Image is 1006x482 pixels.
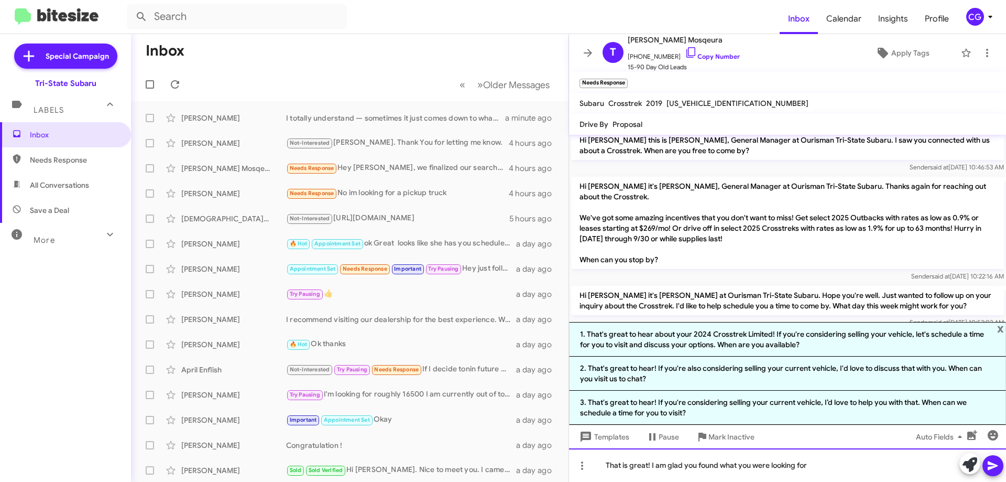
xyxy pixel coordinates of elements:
a: Special Campaign [14,44,117,69]
div: Hi [PERSON_NAME]. Nice to meet you. I came in [DATE] and worked with [PERSON_NAME]. I actually bo... [286,464,516,476]
span: [US_VEHICLE_IDENTIFICATION_NUMBER] [666,99,808,108]
span: Templates [577,427,629,446]
span: said at [932,272,950,280]
div: [PERSON_NAME] [181,465,286,476]
span: Sold [290,467,302,474]
span: Subaru [579,99,604,108]
div: I recommend visiting our dealership for the best experience. Would you like to schedule an appoin... [286,314,516,325]
span: Sold Verified [309,467,343,474]
div: [PERSON_NAME] [181,239,286,249]
div: 4 hours ago [509,188,560,199]
div: [PERSON_NAME] [181,339,286,350]
span: Appointment Set [324,416,370,423]
span: Sender [DATE] 10:22:16 AM [911,272,1004,280]
span: Not-Interested [290,215,330,222]
p: Hi [PERSON_NAME] it's [PERSON_NAME], General Manager at Ourisman Tri-State Subaru. Thanks again f... [571,177,1004,269]
div: [PERSON_NAME] [181,138,286,148]
span: Needs Response [30,155,119,165]
span: Needs Response [290,190,334,197]
small: Needs Response [579,79,628,88]
div: Congratulation ! [286,440,516,451]
a: Copy Number [685,52,740,60]
div: [PERSON_NAME] [181,188,286,199]
span: Appointment Set [314,240,360,247]
div: Hey [PERSON_NAME], we finalized our search for a vehicle with a 2024 Crosstrek limited from [GEOG... [286,162,509,174]
span: Sender [DATE] 10:46:53 AM [910,163,1004,171]
div: [PERSON_NAME] [181,415,286,425]
div: I'm looking for roughly 16500 I am currently out of town at a work event but when I come back I c... [286,389,516,401]
li: 1. That's great to hear about your 2024 Crosstrek Limited! If you're considering selling your veh... [569,322,1006,357]
span: Try Pausing [337,366,367,373]
div: a day ago [516,390,560,400]
div: a minute ago [505,113,560,123]
span: 2019 [646,99,662,108]
a: Calendar [818,4,870,34]
span: [PHONE_NUMBER] [628,46,740,62]
div: CG [966,8,984,26]
div: 👍 [286,288,516,300]
span: [PERSON_NAME] Mosqeura [628,34,740,46]
a: Inbox [780,4,818,34]
button: CG [957,8,994,26]
span: More [34,235,55,245]
span: » [477,78,483,91]
div: That is great! I am glad you found what you were looking for [569,448,1006,482]
div: a day ago [516,339,560,350]
a: Profile [916,4,957,34]
span: Needs Response [343,265,387,272]
span: « [460,78,465,91]
div: a day ago [516,264,560,274]
span: said at [930,318,948,326]
div: [PERSON_NAME]. Thank You for letting me know. [286,137,509,149]
span: Proposal [613,120,642,129]
a: Insights [870,4,916,34]
div: [PERSON_NAME] [181,264,286,274]
input: Search [127,4,347,29]
span: Try Pausing [290,391,320,398]
div: a day ago [516,289,560,299]
div: a day ago [516,465,560,476]
button: Pause [638,427,687,446]
div: [PERSON_NAME] [181,440,286,451]
div: [DEMOGRAPHIC_DATA][PERSON_NAME] [181,213,286,224]
span: x [997,322,1004,335]
span: Inbox [30,130,119,140]
div: ok Great looks like she has you schedule for [DATE] @10:00am [STREET_ADDRESS] [286,238,516,250]
span: Pause [659,427,679,446]
div: a day ago [516,440,560,451]
li: 2. That's great to hear! If you're also considering selling your current vehicle, I'd love to dis... [569,357,1006,391]
div: No im looking for a pickup truck [286,187,509,199]
span: Important [290,416,317,423]
span: Special Campaign [46,51,109,61]
div: a day ago [516,314,560,325]
span: Needs Response [290,165,334,172]
span: Try Pausing [290,291,320,297]
p: Hi [PERSON_NAME] this is [PERSON_NAME], General Manager at Ourisman Tri-State Subaru. I saw you c... [571,131,1004,160]
span: All Conversations [30,180,89,190]
button: Mark Inactive [687,427,763,446]
span: Drive By [579,120,608,129]
div: [PERSON_NAME] Mosqeura [181,163,286,174]
span: Not-Interested [290,366,330,373]
span: Auto Fields [916,427,966,446]
div: 5 hours ago [509,213,560,224]
div: [PERSON_NAME] [181,314,286,325]
span: Important [394,265,421,272]
span: said at [930,163,948,171]
div: 4 hours ago [509,163,560,174]
div: a day ago [516,365,560,375]
div: I totally understand — sometimes it just comes down to what makes the most sense financially. I r... [286,113,505,123]
span: Older Messages [483,79,550,91]
button: Previous [453,74,472,95]
span: Apply Tags [891,44,930,62]
span: T [610,44,616,61]
span: Appointment Set [290,265,336,272]
span: Labels [34,105,64,115]
div: [PERSON_NAME] [181,390,286,400]
div: Tri-State Subaru [35,78,96,89]
li: 3. That's great to hear! If you're considering selling your current vehicle, I’d love to help you... [569,391,1006,425]
span: Save a Deal [30,205,69,216]
div: Okay [286,414,516,426]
